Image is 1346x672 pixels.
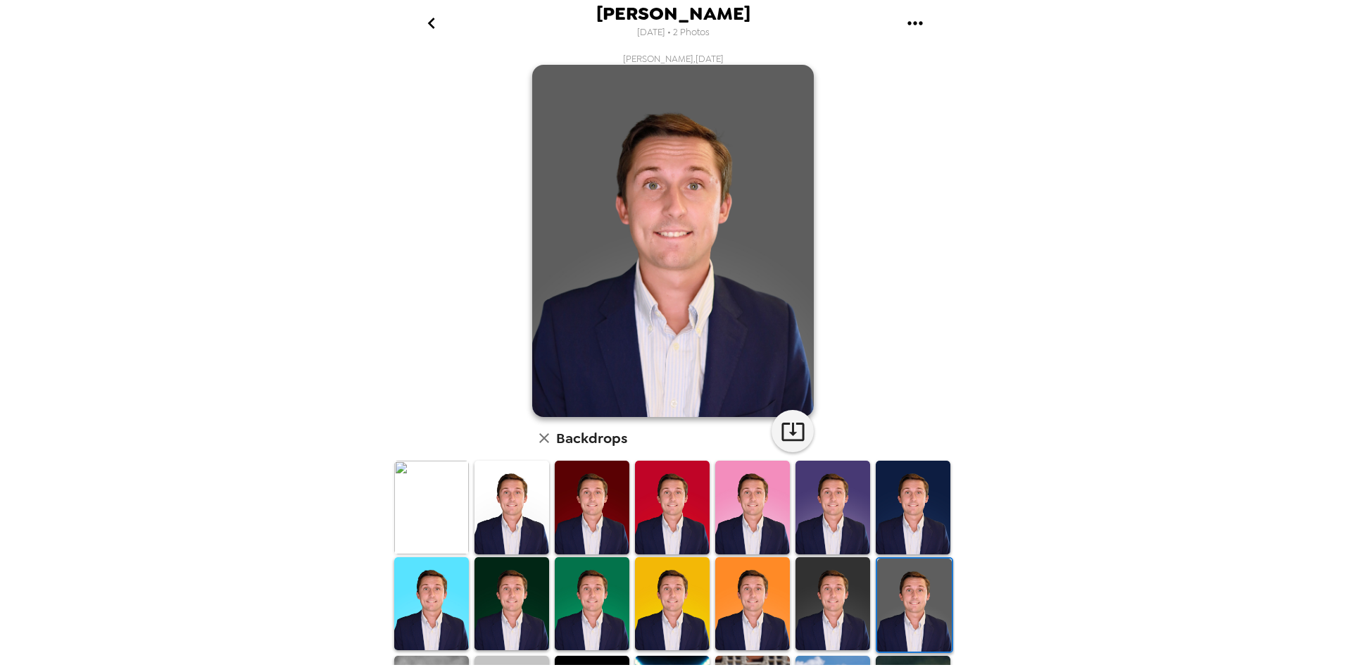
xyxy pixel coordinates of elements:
[637,23,710,42] span: [DATE] • 2 Photos
[532,65,814,417] img: user
[556,427,627,449] h6: Backdrops
[394,461,469,554] img: Original
[623,53,724,65] span: [PERSON_NAME] , [DATE]
[596,4,750,23] span: [PERSON_NAME]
